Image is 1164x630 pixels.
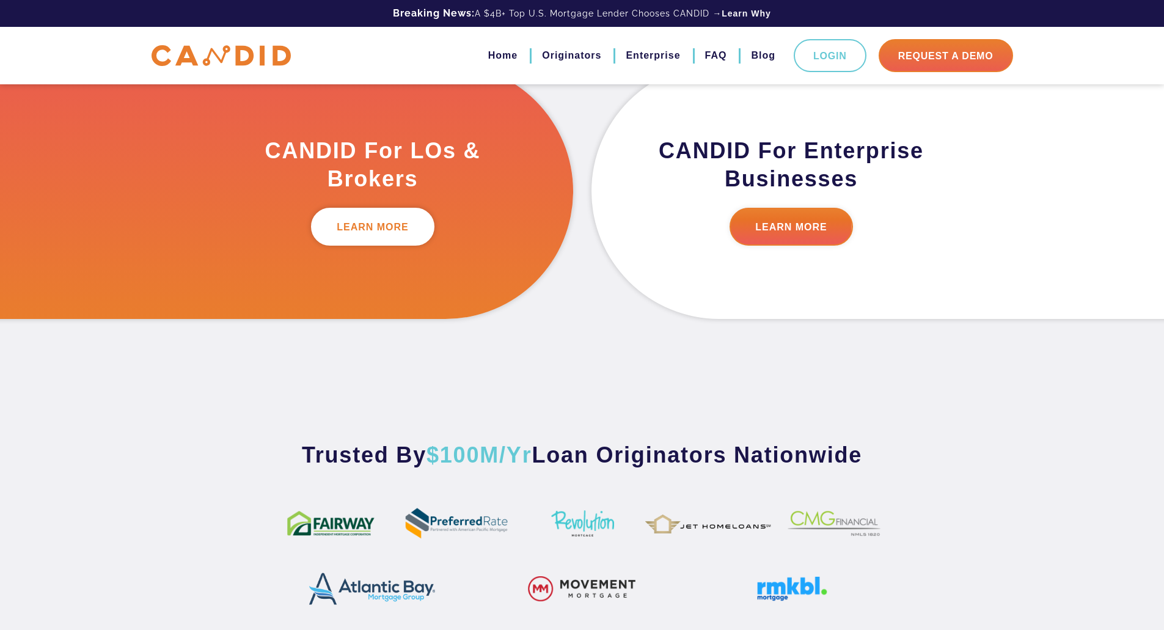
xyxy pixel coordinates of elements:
b: Breaking News: [393,7,475,19]
a: Home [488,45,518,66]
a: Enterprise [626,45,680,66]
a: LEARN MORE [311,208,434,246]
a: LEARN MORE [730,208,853,246]
img: CANDID APP [152,45,291,67]
h3: CANDID For Enterprise Businesses [653,137,931,193]
a: Login [794,39,866,72]
a: FAQ [705,45,727,66]
span: $100M/Yr [426,442,532,467]
a: Originators [542,45,601,66]
h3: Trusted By Loan Originators Nationwide [277,441,888,469]
h3: CANDID For LOs & Brokers [234,137,512,193]
a: Blog [751,45,775,66]
a: Learn Why [722,7,771,20]
a: Request A Demo [879,39,1013,72]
